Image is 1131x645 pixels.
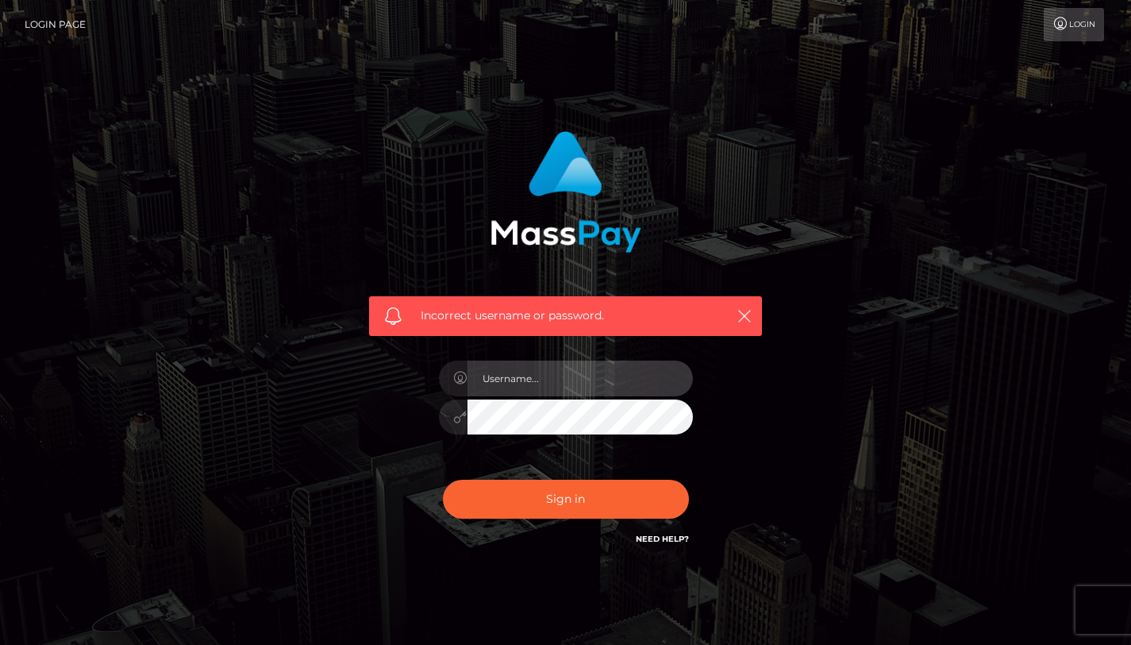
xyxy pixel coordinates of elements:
span: Incorrect username or password. [421,307,710,324]
img: MassPay Login [490,131,641,253]
input: Username... [467,361,693,396]
button: Sign in [443,480,689,519]
a: Need Help? [636,534,689,544]
a: Login [1044,8,1104,41]
a: Login Page [25,8,86,41]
